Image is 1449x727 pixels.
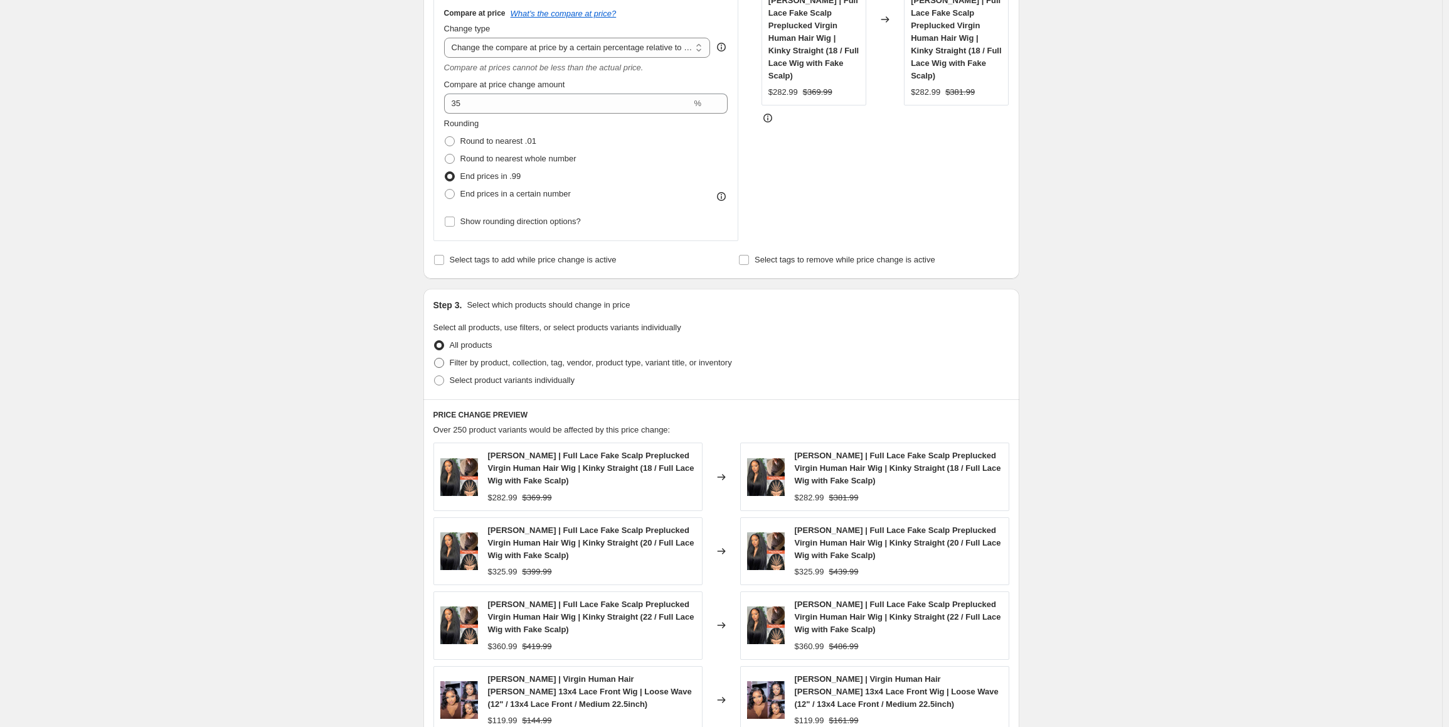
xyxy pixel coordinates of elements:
span: $161.99 [829,716,859,725]
span: $381.99 [829,493,859,502]
span: $325.99 [488,567,517,576]
span: Rounding [444,119,479,128]
span: [PERSON_NAME] | Full Lace Fake Scalp Preplucked Virgin Human Hair Wig | Kinky Straight (20 / Full... [795,525,1001,560]
span: $325.99 [795,567,824,576]
img: 9_80x.jpg [747,681,785,719]
span: [PERSON_NAME] | Virgin Human Hair [PERSON_NAME] 13x4 Lace Front Wig | Loose Wave (12" / 13x4 Lace... [795,674,999,709]
button: What's the compare at price? [511,9,617,18]
span: Change type [444,24,491,33]
img: KS-1_baf4a9ea-cb53-4ca3-8aa7-eec5d38e3c88_80x.jpg [747,606,785,644]
span: $360.99 [795,642,824,651]
img: KS-1_baf4a9ea-cb53-4ca3-8aa7-eec5d38e3c88_80x.jpg [440,606,478,644]
span: Select tags to add while price change is active [450,255,617,264]
span: Round to nearest whole number [460,154,576,163]
span: [PERSON_NAME] | Virgin Human Hair [PERSON_NAME] 13x4 Lace Front Wig | Loose Wave (12" / 13x4 Lace... [488,674,692,709]
span: All products [450,340,492,350]
img: KS-1_baf4a9ea-cb53-4ca3-8aa7-eec5d38e3c88_80x.jpg [747,458,785,496]
div: help [715,41,728,53]
h2: Step 3. [433,299,462,311]
h6: PRICE CHANGE PREVIEW [433,410,1009,420]
img: 9_80x.jpg [440,681,478,719]
span: $419.99 [523,642,552,651]
span: Show rounding direction options? [460,217,581,226]
p: Select which products should change in price [467,299,630,311]
span: $119.99 [488,716,517,725]
span: [PERSON_NAME] | Full Lace Fake Scalp Preplucked Virgin Human Hair Wig | Kinky Straight (22 / Full... [795,600,1001,634]
span: Round to nearest .01 [460,136,536,146]
span: $144.99 [523,716,552,725]
span: [PERSON_NAME] | Full Lace Fake Scalp Preplucked Virgin Human Hair Wig | Kinky Straight (20 / Full... [488,525,694,560]
img: KS-1_baf4a9ea-cb53-4ca3-8aa7-eec5d38e3c88_80x.jpg [440,458,478,496]
span: $439.99 [829,567,859,576]
span: [PERSON_NAME] | Full Lace Fake Scalp Preplucked Virgin Human Hair Wig | Kinky Straight (18 / Full... [488,451,694,485]
span: $399.99 [523,567,552,576]
span: Select tags to remove while price change is active [755,255,935,264]
span: Over 250 product variants would be affected by this price change: [433,425,671,434]
span: Filter by product, collection, tag, vendor, product type, variant title, or inventory [450,358,732,367]
span: % [694,99,701,108]
span: [PERSON_NAME] | Full Lace Fake Scalp Preplucked Virgin Human Hair Wig | Kinky Straight (18 / Full... [795,451,1001,485]
span: $282.99 [911,87,940,97]
span: $282.99 [795,493,824,502]
span: $369.99 [523,493,552,502]
span: $369.99 [803,87,832,97]
img: KS-1_baf4a9ea-cb53-4ca3-8aa7-eec5d38e3c88_80x.jpg [747,532,785,570]
span: $381.99 [945,87,975,97]
span: [PERSON_NAME] | Full Lace Fake Scalp Preplucked Virgin Human Hair Wig | Kinky Straight (22 / Full... [488,600,694,634]
span: $486.99 [829,642,859,651]
img: KS-1_baf4a9ea-cb53-4ca3-8aa7-eec5d38e3c88_80x.jpg [440,532,478,570]
i: Compare at prices cannot be less than the actual price. [444,63,644,72]
span: $119.99 [795,716,824,725]
span: Select all products, use filters, or select products variants individually [433,323,681,332]
h3: Compare at price [444,8,506,18]
span: End prices in .99 [460,171,521,181]
span: $360.99 [488,642,517,651]
span: End prices in a certain number [460,189,571,198]
span: Compare at price change amount [444,80,565,89]
span: $282.99 [768,87,798,97]
span: Select product variants individually [450,375,575,385]
span: $282.99 [488,493,517,502]
input: 20 [444,94,692,114]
